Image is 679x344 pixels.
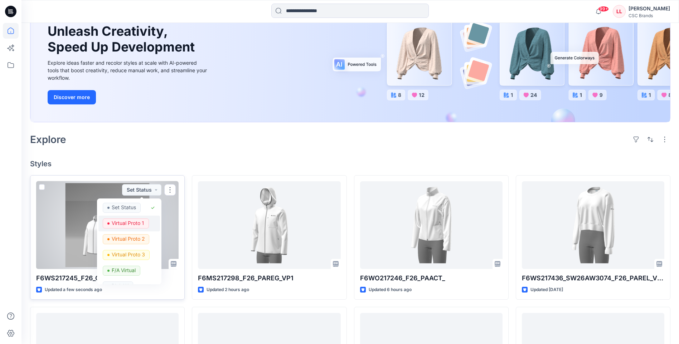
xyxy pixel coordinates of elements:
a: F6WS217245_F26_GLREG_VP1 [36,181,179,269]
a: F6MS217298_F26_PAREG_VP1 [198,181,340,269]
p: Updated a few seconds ago [45,286,102,294]
p: F6MS217298_F26_PAREG_VP1 [198,273,340,283]
div: LL [613,5,626,18]
p: Set Status [112,203,136,212]
p: Virtual Proto 1 [112,218,144,228]
p: F/A Virtual [112,266,136,275]
p: Updated 6 hours ago [369,286,412,294]
div: Explore ideas faster and recolor styles at scale with AI-powered tools that boost creativity, red... [48,59,209,82]
div: CSC Brands [629,13,670,18]
h1: Unleash Creativity, Speed Up Development [48,24,198,54]
p: BLOCK [112,281,128,291]
h2: Explore [30,134,66,145]
a: F6WS217436_SW26AW3074_F26_PAREL_VFA [522,181,664,269]
div: [PERSON_NAME] [629,4,670,13]
p: F6WS217436_SW26AW3074_F26_PAREL_VFA [522,273,664,283]
button: Discover more [48,90,96,104]
p: Virtual Proto 2 [112,234,145,244]
p: Virtual Proto 3 [112,250,145,259]
span: 99+ [598,6,609,12]
p: Updated 2 hours ago [207,286,249,294]
p: Updated [DATE] [530,286,563,294]
a: Discover more [48,90,209,104]
p: F6WO217246_F26_PAACT_ [360,273,503,283]
p: F6WS217245_F26_GLREG_VP1 [36,273,179,283]
h4: Styles [30,159,670,168]
a: F6WO217246_F26_PAACT_ [360,181,503,269]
